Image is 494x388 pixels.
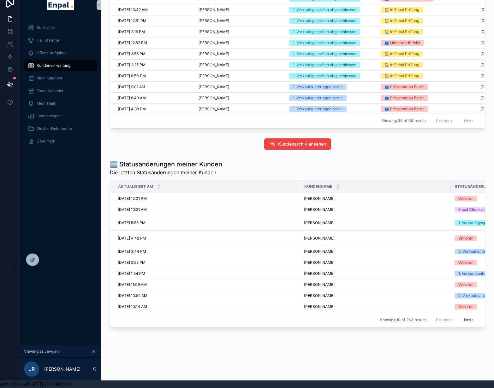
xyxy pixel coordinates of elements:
span: Lead anlegen [37,113,61,119]
a: [DATE] 2:16 PM [118,29,191,34]
div: 1. Verkaufsgespräch abgeschlossen [293,73,356,79]
div: Verloren [458,235,473,241]
a: [DATE] 3:56 PM [118,51,191,56]
div: scrollable content [20,18,101,155]
div: 1. Verkaufsgespräch abgeschlossen [293,62,356,68]
div: 1. Verkaufsunterlagen bereit [293,95,343,101]
a: 1. Verkaufsunterlagen bereit [289,95,373,101]
span: [DATE] 12:52 PM [118,40,147,45]
span: Team Kalender [37,88,64,93]
span: [DATE] 8:50 PM [118,73,146,78]
a: 🏠 In Enpal Prüfung [381,29,473,35]
a: [DATE] 12:51 PM [118,18,191,23]
div: 1. Verkaufsunterlagen bereit [293,106,343,112]
a: [DATE] 8:43 AM [118,96,191,101]
span: [PERSON_NAME] [199,7,229,12]
a: [PERSON_NAME] [199,51,282,56]
span: [PERSON_NAME] [304,271,335,276]
span: [PERSON_NAME] [304,249,335,254]
a: 🏠 In Enpal Prüfung [381,18,473,24]
div: 1. Verkaufsunterlagen bereit [293,84,343,90]
a: [DATE] 8:50 PM [118,73,191,78]
span: [DATE] 2:25 PM [118,62,146,67]
div: 1. Verkaufsgespräch abgeschlossen [293,29,356,35]
div: 🏠 In Enpal Prüfung [384,51,419,57]
a: 1. Verkaufsunterlagen bereit [289,106,373,112]
span: [DATE] 4:38 PM [118,107,146,112]
span: Kundenname [304,184,332,189]
a: 1. Verkaufsgespräch abgeschlossen [289,62,373,68]
span: [PERSON_NAME] [199,18,229,23]
span: [DATE] 2:52 PM [118,260,146,265]
a: [PERSON_NAME] [199,18,282,23]
a: [DATE] 2:25 PM [118,62,191,67]
a: [PERSON_NAME] [199,73,282,78]
div: Verloren [458,196,473,201]
a: 1. Verkaufsgespräch abgeschlossen [289,18,373,24]
a: [DATE] 12:52 PM [118,40,191,45]
span: Kundenverwaltung [37,63,70,68]
a: [DATE] 9:01 AM [118,84,191,90]
a: [PERSON_NAME] [199,62,282,67]
a: Über mich [24,136,97,147]
span: [PERSON_NAME] [199,51,229,56]
span: [DATE] 3:44 PM [118,249,146,254]
span: [PERSON_NAME] [199,73,229,78]
span: [PERSON_NAME] [199,62,229,67]
span: Offene Aufgaben [37,50,67,55]
a: [PERSON_NAME] [199,107,282,112]
div: 🏠 In Enpal Prüfung [384,73,419,79]
span: [DATE] 5:55 PM [118,220,146,225]
a: [PERSON_NAME] [199,96,282,101]
span: Die letzten Statusänderungen meiner Kunden [110,169,222,176]
a: [PERSON_NAME] [199,29,282,34]
a: [PERSON_NAME] [199,40,282,45]
a: 👥 Präsentation Bereit [381,106,473,112]
a: Lead anlegen [24,110,97,122]
span: Mein Team [37,101,57,106]
div: 👥 Unterschrift fehlt [384,40,420,46]
span: [PERSON_NAME] [199,107,229,112]
span: Über mich [37,139,55,144]
span: [DATE] 3:56 PM [118,51,146,56]
a: Kundenverwaltung [24,60,97,71]
span: [PERSON_NAME] [199,84,229,90]
span: Muster-Dokumente [37,126,72,131]
div: 🏠 In Enpal Prüfung [384,7,419,13]
a: 1. Verkaufsgespräch abgeschlossen [289,29,373,35]
div: Verloren [458,260,473,265]
button: Kundenarchiv ansehen [264,138,331,150]
span: [DATE] 10:31 AM [118,207,147,212]
span: [DATE] 10:52 AM [118,293,147,298]
span: [PERSON_NAME] [304,196,335,201]
span: Showing 10 of 263 results [380,317,426,322]
div: 🏠 In Enpal Prüfung [384,18,419,24]
a: 👥 Präsentation Bereit [381,84,473,90]
a: 1. Verkaufsgespräch abgeschlossen [289,51,373,57]
span: [DATE] 1:54 PM [118,271,145,276]
a: Team Kalender [24,85,97,96]
div: Verloren [458,304,473,310]
a: Muster-Dokumente [24,123,97,134]
a: 👥 Präsentation Bereit [381,95,473,101]
span: Hall of Fame [37,38,59,43]
button: Next [460,315,477,325]
span: [DATE] 9:01 AM [118,84,145,90]
div: 👥 Präsentation Bereit [384,95,425,101]
span: [PERSON_NAME] [304,220,335,225]
div: 1. Verkaufsgespräch abgeschlossen [293,7,356,13]
span: [DATE] 10:14 AM [118,304,147,309]
span: [PERSON_NAME] [304,304,335,309]
span: [PERSON_NAME] [304,207,335,212]
a: Offene Aufgaben [24,47,97,59]
span: [DATE] 10:42 AM [118,7,148,12]
span: [PERSON_NAME] [199,40,229,45]
span: [DATE] 12:51 PM [118,18,146,23]
span: Statusänderung [455,184,492,189]
span: Kundenarchiv ansehen [278,141,326,147]
span: [DATE] 2:16 PM [118,29,145,34]
span: [PERSON_NAME] [304,236,335,241]
a: Hall of Fame [24,35,97,46]
div: 1. Verkaufsgespräch abgeschlossen [293,51,356,57]
a: Mein Kalender [24,72,97,84]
